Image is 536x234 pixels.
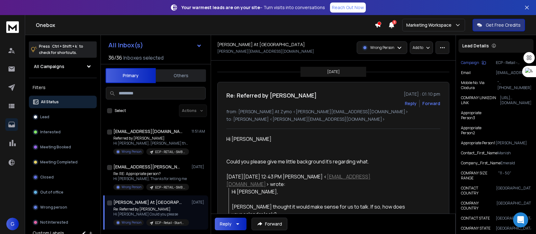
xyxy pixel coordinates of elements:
[226,116,440,122] p: to: [PERSON_NAME] <[PERSON_NAME][EMAIL_ADDRESS][DOMAIN_NAME]>
[51,43,78,50] span: Ctrl + Shift + k
[486,22,521,28] p: Get Free Credits
[392,20,397,24] span: 3
[29,171,97,183] button: Closed
[461,95,500,105] p: COMPANY LINKEDIN LINK
[108,42,143,48] h1: All Inbox(s)
[496,141,531,146] p: [PERSON_NAME]
[232,203,410,218] div: [PERSON_NAME] thought it would make sense for us to talk. If so, how does your calendar look?
[113,128,182,135] h1: [EMAIL_ADDRESS][DOMAIN_NAME]
[370,45,394,50] p: Wrong Person
[41,99,59,104] p: All Status
[40,220,68,225] p: Not Interested
[103,39,207,51] button: All Inbox(s)
[473,19,525,31] button: Get Free Credits
[332,4,364,11] p: Reach Out Now
[217,41,305,48] h1: [PERSON_NAME] At [GEOGRAPHIC_DATA]
[113,171,189,176] p: Re: RE: Appropriate person?
[155,221,185,225] p: ECP - Retail - Startup | [PERSON_NAME]
[122,220,141,225] p: Wrong Person
[29,60,97,73] button: All Campaigns
[155,185,185,190] p: ECP - RETAIL - SMB | [PERSON_NAME]
[404,91,440,97] p: [DATE] : 01:10 pm
[181,4,260,10] strong: Your warmest leads are on your site
[252,218,287,230] button: Forward
[108,54,122,61] span: 36 / 36
[115,108,126,113] label: Select
[461,141,495,146] p: Appropriate Person1
[40,175,54,180] p: Closed
[113,199,182,205] h1: [PERSON_NAME] At [GEOGRAPHIC_DATA]
[461,201,496,211] p: COMPANY COUNTRY
[496,70,531,75] p: [EMAIL_ADDRESS][PERSON_NAME][DOMAIN_NAME]
[40,114,49,120] p: Lead
[215,218,246,230] button: Reply
[6,21,19,33] img: logo
[113,141,189,146] p: Hi [PERSON_NAME], [PERSON_NAME] thought it
[29,156,97,168] button: Meeting Completed
[29,141,97,153] button: Meeting Booked
[122,185,141,189] p: Wrong Person
[123,54,164,61] h3: Inboxes selected
[29,111,97,123] button: Lead
[501,161,531,166] p: Emerald
[156,69,206,82] button: Others
[40,130,61,135] p: Interested
[461,186,496,196] p: CONTACT COUNTRY
[461,125,496,136] p: Appropriate Person2
[122,149,141,154] p: Wrong Person
[192,164,206,169] p: [DATE]
[461,80,497,90] p: Mobile No. Via Clodura
[155,150,185,154] p: ECP - RETAIL - SMB | [PERSON_NAME]
[39,43,83,56] p: Press to check for shortcuts.
[461,171,498,181] p: COMPANY SIZE RANGE
[6,218,19,230] button: G
[461,60,486,65] button: Campaign
[406,22,454,28] p: Marketing Workspace
[226,173,410,188] div: [DATE][DATE] 12:43 PM [PERSON_NAME] < > wrote:
[106,68,156,83] button: Primary
[217,49,314,54] p: [PERSON_NAME][EMAIL_ADDRESS][DOMAIN_NAME]
[496,186,531,196] p: [GEOGRAPHIC_DATA]
[40,160,78,165] p: Meeting Completed
[113,164,182,170] h1: [EMAIL_ADDRESS][PERSON_NAME][DOMAIN_NAME]
[496,60,531,65] p: ECP - Retail - Startup | [PERSON_NAME]
[461,110,496,120] p: Appropriate Person3
[232,188,410,195] div: Hi [PERSON_NAME],
[113,136,189,141] p: Referred by [PERSON_NAME]
[330,3,366,13] a: Reach Out Now
[461,226,490,231] p: COMPANY STATE
[29,83,97,92] h3: Filters
[461,151,497,156] p: Contact_First_Name
[113,207,189,212] p: Re: Referred by [PERSON_NAME]
[29,126,97,138] button: Interested
[29,216,97,229] button: Not Interested
[413,45,423,50] p: Add to
[29,96,97,108] button: All Status
[461,161,501,166] p: Company_First_Name
[497,151,531,156] p: Manish
[496,201,531,211] p: [GEOGRAPHIC_DATA]
[192,129,206,134] p: 11:51 AM
[29,186,97,199] button: Out of office
[226,135,410,165] div: Hi [PERSON_NAME]
[496,226,531,231] p: [GEOGRAPHIC_DATA]
[113,176,189,181] p: Hi [PERSON_NAME], Thanks for letting me
[113,212,189,217] p: Hi [PERSON_NAME] Could you please
[461,70,471,75] p: Email
[422,100,440,107] div: Forward
[226,158,410,165] div: Could you please give me little background it's regarding what.
[40,145,71,150] p: Meeting Booked
[496,216,531,221] p: [GEOGRAPHIC_DATA]
[29,201,97,214] button: Wrong person
[40,190,63,195] p: Out of office
[513,212,528,227] div: Open Intercom Messenger
[226,109,440,115] p: from: [PERSON_NAME] At Zymo <[PERSON_NAME][EMAIL_ADDRESS][DOMAIN_NAME]>
[461,216,490,221] p: CONTACT STATE
[327,69,340,74] p: [DATE]
[40,205,67,210] p: Wrong person
[220,221,231,227] div: Reply
[497,80,531,90] p: "[PHONE_NUMBER],[PHONE_NUMBER]"
[498,171,531,181] p: "11 - 50"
